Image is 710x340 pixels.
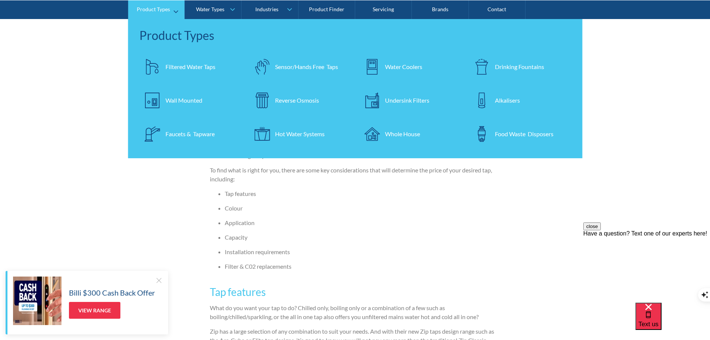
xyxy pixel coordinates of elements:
[255,6,278,12] div: Industries
[635,303,710,340] iframe: podium webchat widget bubble
[165,96,202,105] div: Wall Mounted
[225,247,501,256] li: Installation requirements
[249,121,351,147] a: Hot Water Systems
[128,19,583,158] nav: Product Types
[165,129,215,138] div: Faucets & Tapware
[225,233,501,242] li: Capacity
[139,53,242,79] a: Filtered Water Taps
[469,87,571,113] a: Alkalisers
[495,62,544,71] div: Drinking Fountains
[210,284,501,300] h3: Tap features
[13,277,61,325] img: Billi $300 Cash Back Offer
[165,62,215,71] div: Filtered Water Taps
[359,53,461,79] a: Water Coolers
[385,129,420,138] div: Whole House
[139,26,571,44] div: Product Types
[225,262,501,271] li: Filter & C02 replacements
[69,287,155,298] h5: Billi $300 Cash Back Offer
[210,166,501,184] p: To find what is right for you, there are some key considerations that will determine the price of...
[249,53,351,79] a: Sensor/Hands Free Taps
[495,129,553,138] div: Food Waste Disposers
[359,87,461,113] a: Undersink Filters
[583,222,710,312] iframe: podium webchat widget prompt
[196,6,224,12] div: Water Types
[139,121,242,147] a: Faucets & Tapware
[137,6,170,12] div: Product Types
[275,129,325,138] div: Hot Water Systems
[469,121,571,147] a: Food Waste Disposers
[225,189,501,198] li: Tap features
[385,96,429,105] div: Undersink Filters
[210,303,501,321] p: What do you want your tap to do? Chilled only, boiling only or a combination of a few such as boi...
[225,218,501,227] li: Application
[469,53,571,79] a: Drinking Fountains
[495,96,520,105] div: Alkalisers
[225,204,501,213] li: Colour
[275,96,319,105] div: Reverse Osmosis
[249,87,351,113] a: Reverse Osmosis
[69,302,120,319] a: View Range
[275,62,338,71] div: Sensor/Hands Free Taps
[139,87,242,113] a: Wall Mounted
[385,62,422,71] div: Water Coolers
[359,121,461,147] a: Whole House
